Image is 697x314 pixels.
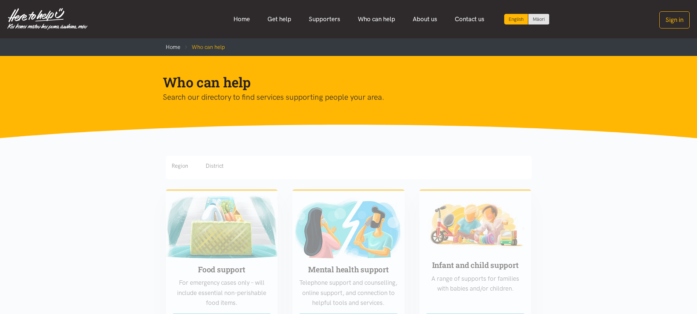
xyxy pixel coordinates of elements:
[206,162,224,170] div: District
[300,11,349,27] a: Supporters
[163,91,523,103] p: Search our directory to find services supporting people your area.
[7,8,87,30] img: Home
[172,162,188,170] div: Region
[504,14,528,24] div: Current language
[259,11,300,27] a: Get help
[446,11,493,27] a: Contact us
[528,14,549,24] a: Switch to Te Reo Māori
[163,73,523,91] h1: Who can help
[659,11,690,29] button: Sign in
[166,44,180,50] a: Home
[504,14,550,24] div: Language toggle
[349,11,404,27] a: Who can help
[180,43,225,52] li: Who can help
[404,11,446,27] a: About us
[225,11,259,27] a: Home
